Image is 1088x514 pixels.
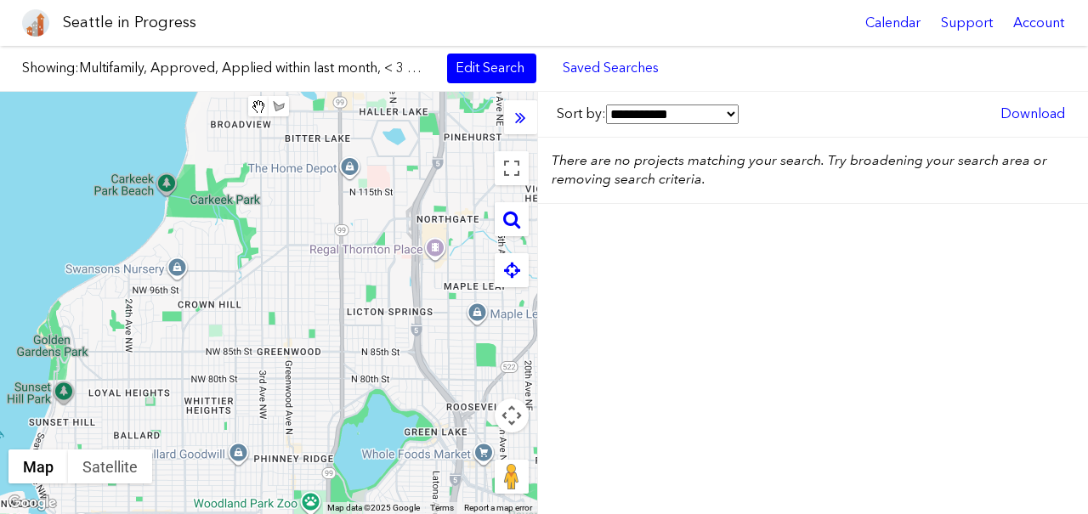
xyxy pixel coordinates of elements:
a: Saved Searches [553,54,668,82]
a: Download [992,99,1074,128]
img: favicon-96x96.png [22,9,49,37]
label: Sort by: [557,104,739,124]
a: Report a map error [464,503,532,512]
label: Showing: [22,59,430,77]
span: Multifamily, Approved, Applied within last month, < 3 Units [79,59,437,76]
a: Edit Search [447,54,536,82]
button: Stop drawing [248,96,269,116]
h1: Seattle in Progress [63,12,196,33]
button: Draw a shape [269,96,289,116]
button: Drag Pegman onto the map to open Street View [495,460,529,494]
button: Show street map [8,449,68,483]
a: Open this area in Google Maps (opens a new window) [4,492,60,514]
button: Toggle fullscreen view [495,151,529,185]
a: Terms [430,503,454,512]
button: Show satellite imagery [68,449,152,483]
select: Sort by: [606,104,739,124]
span: Map data ©2025 Google [327,503,420,512]
button: Map camera controls [495,398,529,432]
img: Google [4,492,60,514]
